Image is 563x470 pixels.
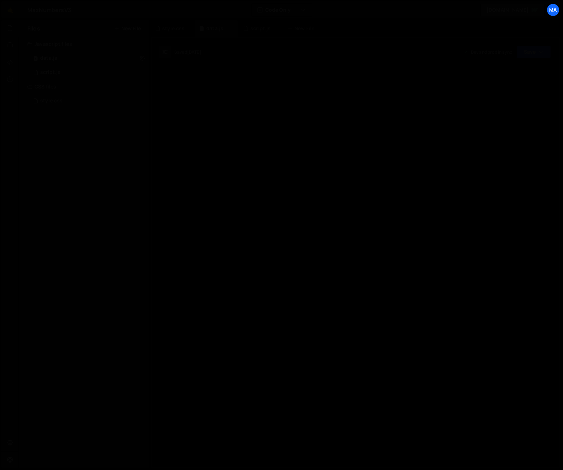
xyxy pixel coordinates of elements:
[206,25,223,32] div: data.js
[27,94,149,108] div: 3309/6309.css
[250,25,271,32] div: script.js
[19,37,149,51] div: Javascript files
[187,49,201,55] div: [DATE]
[27,51,149,65] div: 3309/5656.js
[27,25,40,32] h2: Files
[40,69,60,76] div: script.js
[33,56,38,62] span: 1
[174,49,201,55] div: Saved
[464,49,512,55] div: Dev and prod in sync
[27,6,71,14] div: MaxNumbersV3
[480,4,545,16] a: [DOMAIN_NAME]
[1,1,19,18] a: 🤙
[516,45,551,58] button: Save
[162,25,185,32] div: style.css
[40,98,63,104] div: style.css
[252,4,312,16] button: Code Only
[40,55,57,61] div: data.js
[287,25,317,32] div: New File
[114,26,141,31] button: New File
[547,4,559,16] a: ma
[19,80,149,94] div: CSS files
[27,65,149,80] div: 3309/5657.js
